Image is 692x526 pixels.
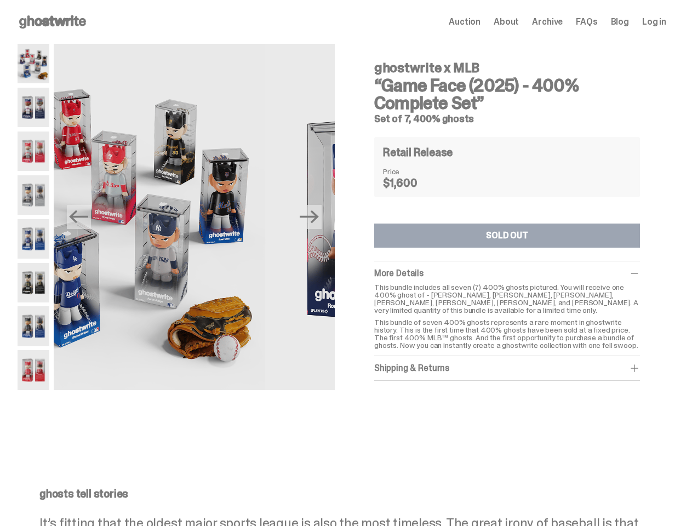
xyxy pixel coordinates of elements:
[67,205,91,229] button: Previous
[374,114,640,124] h5: Set of 7, 400% ghosts
[374,283,640,314] p: This bundle includes all seven (7) 400% ghosts pictured. You will receive one 400% ghost of - [PE...
[18,306,49,346] img: 07-ghostwrite-mlb-game-face-complete-set-juan-soto.png
[374,318,640,349] p: This bundle of seven 400% ghosts represents a rare moment in ghostwrite history. This is the firs...
[374,363,640,374] div: Shipping & Returns
[18,263,49,302] img: 06-ghostwrite-mlb-game-face-complete-set-paul-skenes.png
[494,18,519,26] a: About
[266,44,547,395] img: 02-ghostwrite-mlb-game-face-complete-set-ronald-acuna-jr.png
[18,131,49,171] img: 03-ghostwrite-mlb-game-face-complete-set-bryce-harper.png
[18,219,49,259] img: 05-ghostwrite-mlb-game-face-complete-set-shohei-ohtani.png
[374,61,640,75] h4: ghostwrite x MLB
[39,488,644,499] p: ghosts tell stories
[642,18,666,26] a: Log in
[18,350,49,390] img: 08-ghostwrite-mlb-game-face-complete-set-mike-trout.png
[374,77,640,112] h3: “Game Face (2025) - 400% Complete Set”
[374,224,640,248] button: SOLD OUT
[576,18,597,26] a: FAQs
[449,18,481,26] a: Auction
[532,18,563,26] a: Archive
[18,175,49,215] img: 04-ghostwrite-mlb-game-face-complete-set-aaron-judge.png
[611,18,629,26] a: Blog
[298,205,322,229] button: Next
[486,231,528,240] div: SOLD OUT
[374,267,424,279] span: More Details
[18,44,49,83] img: 01-ghostwrite-mlb-game-face-complete-set.png
[18,88,49,127] img: 02-ghostwrite-mlb-game-face-complete-set-ronald-acuna-jr.png
[383,168,438,175] dt: Price
[383,178,438,188] dd: $1,600
[383,147,453,158] h4: Retail Release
